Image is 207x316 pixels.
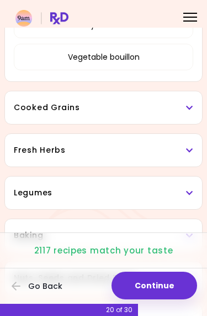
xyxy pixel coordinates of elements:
span: Go Back [28,282,62,291]
h3: Legumes [14,187,193,199]
button: Vegetable bouillon [14,44,193,70]
h3: Baking [14,230,193,241]
button: Go Back [12,274,78,298]
h3: Fresh Herbs [14,144,193,156]
img: RxDiet [15,10,68,27]
button: Continue [112,272,197,299]
h3: Cooked Grains [14,102,193,113]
